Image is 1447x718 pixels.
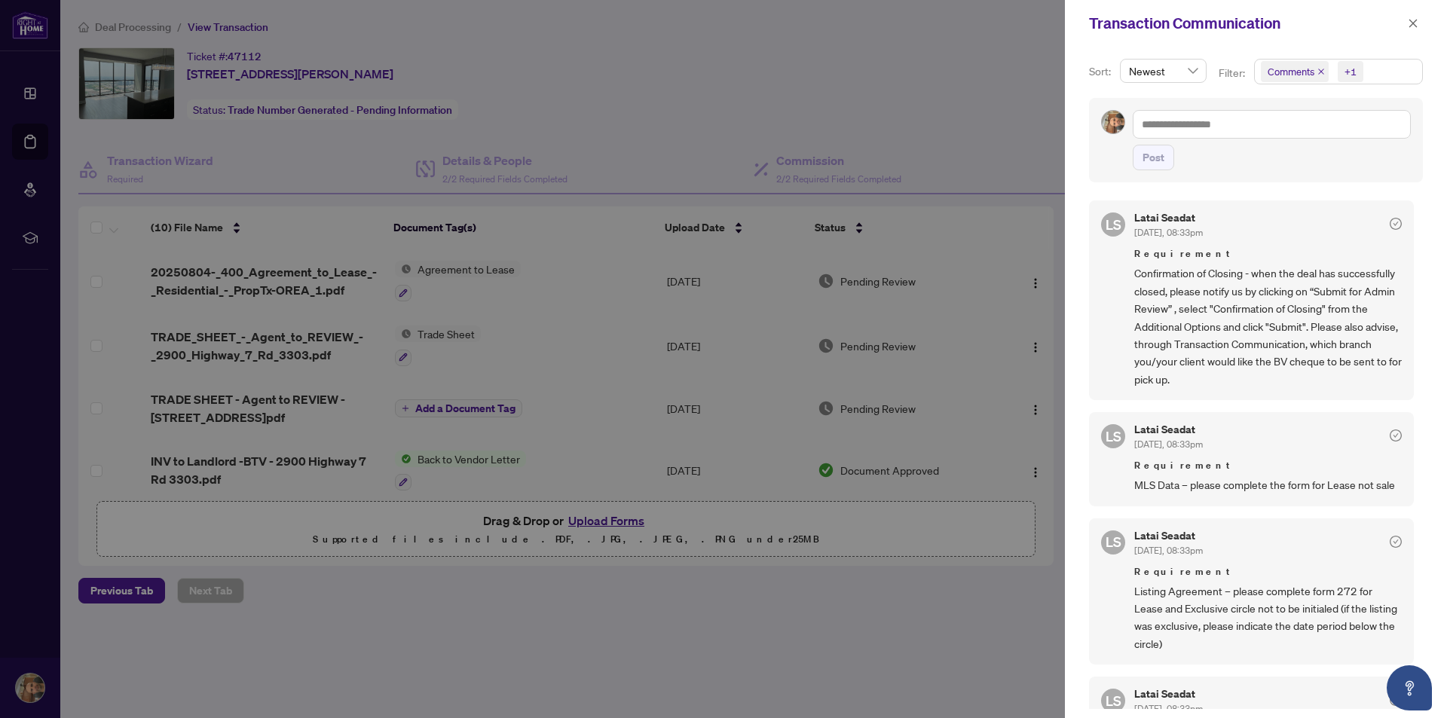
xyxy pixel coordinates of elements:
h5: Latai Seadat [1134,530,1203,541]
span: [DATE], 08:33pm [1134,227,1203,238]
div: +1 [1345,64,1357,79]
span: close [1408,18,1418,29]
span: Requirement [1134,246,1402,261]
h5: Latai Seadat [1134,424,1203,435]
img: Profile Icon [1102,111,1124,133]
span: check-circle [1390,218,1402,230]
button: Open asap [1387,665,1432,710]
span: LS [1106,426,1121,447]
span: Listing Agreement – please complete form 272 for Lease and Exclusive circle not to be initialed (... [1134,582,1402,653]
button: Post [1133,145,1174,170]
span: [DATE], 08:33pm [1134,438,1203,450]
span: Comments [1268,64,1314,79]
span: Comments [1261,61,1329,82]
span: Requirement [1134,564,1402,579]
span: Requirement [1134,458,1402,473]
h5: Latai Seadat [1134,212,1203,223]
span: Newest [1129,60,1198,82]
span: [DATE], 08:33pm [1134,545,1203,556]
span: LS [1106,214,1121,235]
span: close [1317,68,1325,75]
span: check-circle [1390,536,1402,548]
h5: Latai Seadat [1134,689,1203,699]
p: Sort: [1089,63,1114,80]
div: Transaction Communication [1089,12,1403,35]
span: Confirmation of Closing - when the deal has successfully closed, please notify us by clicking on ... [1134,264,1402,388]
p: Filter: [1219,65,1247,81]
span: LS [1106,531,1121,552]
span: check-circle [1390,429,1402,441]
span: [DATE], 08:33pm [1134,703,1203,714]
span: MLS Data – please complete the form for Lease not sale [1134,476,1402,493]
span: LS [1106,690,1121,711]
